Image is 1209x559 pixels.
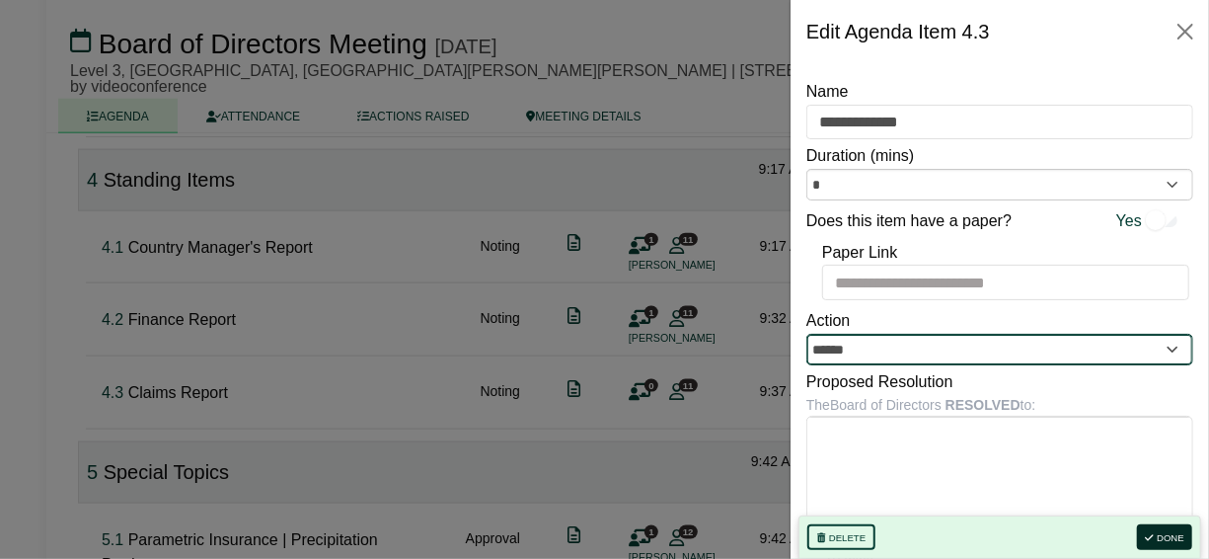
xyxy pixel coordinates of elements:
[807,524,875,550] button: Delete
[822,240,898,266] label: Paper Link
[1116,208,1142,234] span: Yes
[806,143,914,169] label: Duration (mins)
[1170,16,1201,47] button: Close
[806,16,990,47] div: Edit Agenda Item 4.3
[806,394,1193,416] div: The Board of Directors to:
[945,397,1020,413] b: RESOLVED
[806,308,850,334] label: Action
[806,208,1012,234] label: Does this item have a paper?
[1137,524,1192,550] button: Done
[806,369,953,395] label: Proposed Resolution
[806,79,849,105] label: Name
